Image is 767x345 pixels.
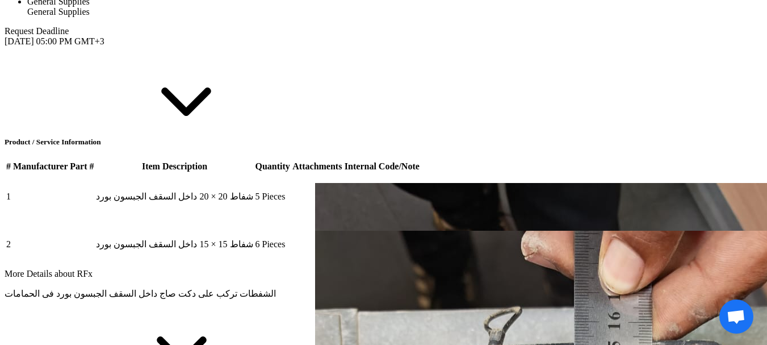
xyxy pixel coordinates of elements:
div: Request Deadline [5,26,762,36]
th: Attachments [292,161,343,172]
div: More Details about RFx [5,269,762,279]
td: 6 Pieces [255,221,291,268]
h5: Product / Service Information [5,59,762,147]
p: الشفطات تركب على دكت صاج داخل السقف الجبسون بورد فى الحمامات [5,288,762,299]
td: 2 [6,221,11,268]
td: شفاط 20 × 20 داخل السقف الجبسون بورد [95,173,253,220]
td: شفاط 15 × 15 داخل السقف الجبسون بورد [95,221,253,268]
td: 5 Pieces [255,173,291,220]
div: General Supplies [27,7,762,17]
th: Manufacturer Part # [12,161,94,172]
th: Item Description [95,161,253,172]
th: Internal Code/Note [344,161,420,172]
th: # [6,161,11,172]
th: Quantity [255,161,291,172]
div: [DATE] 05:00 PM GMT+3 [5,36,762,47]
a: Open chat [719,300,753,334]
td: 1 [6,173,11,220]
